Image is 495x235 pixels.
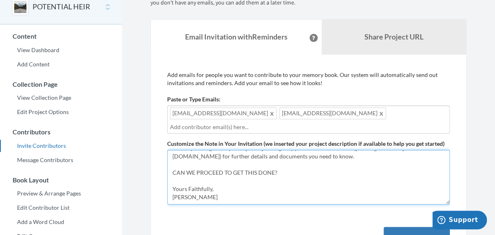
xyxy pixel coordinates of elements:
iframe: Opens a widget where you can chat to one of our agents [432,211,487,231]
h3: Content [0,33,122,40]
h3: Collection Page [0,81,122,88]
h3: Book Layout [0,176,122,184]
button: POTENTIAL HEIR [33,2,90,12]
h3: Contributors [0,128,122,136]
p: Add emails for people you want to contribute to your memory book. Our system will automatically s... [167,71,450,87]
label: Customize the Note in Your Invitation (we inserted your project description if available to help ... [167,140,445,148]
input: Add contributor email(s) here... [170,123,447,132]
label: Paste or Type Emails: [167,95,220,103]
span: [EMAIL_ADDRESS][DOMAIN_NAME] [170,108,277,119]
textarea: NEXT OF KIN [167,150,450,204]
b: Share Project URL [364,32,423,41]
strong: Email Invitation with Reminders [185,32,288,41]
span: [EMAIL_ADDRESS][DOMAIN_NAME] [279,108,386,119]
